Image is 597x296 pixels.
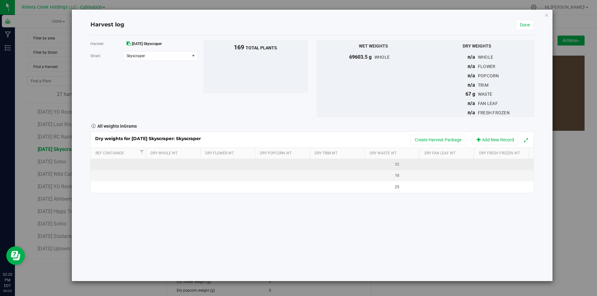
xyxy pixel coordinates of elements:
a: Dry Waste Wt [370,151,417,156]
span: n/a [468,110,475,116]
span: n/a [468,100,475,106]
a: Ref Container [95,151,138,156]
span: Harvest [90,42,104,46]
span: n/a [468,54,475,60]
strong: All weights in [97,121,137,130]
span: Grams [124,124,137,129]
a: Dry Fresh Frozen Wt [479,151,527,156]
span: Dry Weights [463,43,491,48]
div: Please record waste in the action menu. [372,184,423,190]
span: fresh frozen [478,110,510,115]
button: Add New Record [473,134,518,145]
span: 169 [234,43,244,51]
span: 69603.5 g [349,54,372,60]
a: Dry Trim Wt [315,151,362,156]
a: Done [516,20,534,30]
span: n/a [468,63,475,69]
div: Please record waste in the action menu. [372,173,423,179]
span: whole [374,55,390,60]
span: [DATE] Skyscraper [132,42,162,46]
a: Dry Popcorn Wt [260,151,308,156]
a: Dry Fan Leaf Wt [424,151,472,156]
span: Strain [90,54,100,58]
span: n/a [468,82,475,88]
a: Filter [138,148,146,156]
span: whole [478,55,493,60]
span: trim [478,83,488,88]
a: Dry Flower Wt [205,151,253,156]
a: Dry Whole Wt [150,151,198,156]
span: 67 g [465,91,475,97]
button: Expand [521,135,530,144]
span: select [189,52,197,60]
div: Please record waste in the action menu. [372,162,423,167]
span: Dry weights for [DATE] Skyscraper: Skyscraper [95,136,207,141]
span: popcorn [478,73,499,78]
iframe: Resource center [6,246,25,265]
h4: Harvest log [90,21,124,29]
span: fan leaf [478,101,498,106]
span: n/a [468,73,475,79]
span: flower [478,64,496,69]
span: Wet Weights [359,43,388,48]
button: Create Harvest Package [411,134,465,145]
span: waste [478,92,492,97]
span: Skyscraper [127,54,185,58]
span: total plants [246,45,277,50]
